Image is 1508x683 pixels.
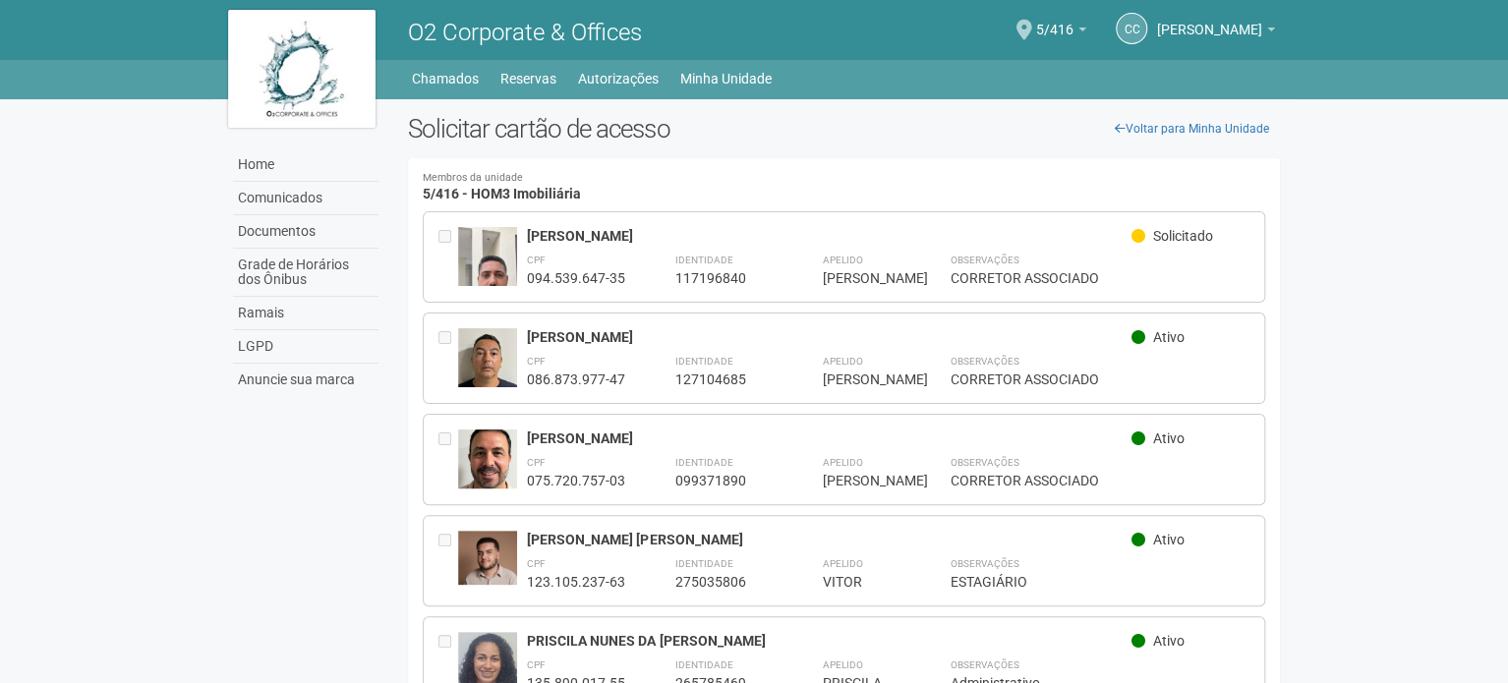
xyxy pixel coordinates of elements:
a: Documentos [233,215,378,249]
strong: Identidade [674,659,732,670]
a: Home [233,148,378,182]
div: CORRETOR ASSOCIADO [950,269,1249,287]
div: PRISCILA NUNES DA [PERSON_NAME] [527,632,1131,650]
a: Comunicados [233,182,378,215]
div: 086.873.977-47 [527,370,625,388]
div: Entre em contato com a Aministração para solicitar o cancelamento ou 2a via [438,531,458,591]
strong: Apelido [822,457,862,468]
div: 094.539.647-35 [527,269,625,287]
span: Ativo [1153,430,1185,446]
div: [PERSON_NAME] [PERSON_NAME] [527,531,1131,548]
img: user.jpg [458,429,517,508]
a: Autorizações [578,65,659,92]
strong: CPF [527,255,546,265]
img: user.jpg [458,531,517,584]
strong: CPF [527,659,546,670]
div: CORRETOR ASSOCIADO [950,370,1249,388]
strong: Identidade [674,457,732,468]
div: 123.105.237-63 [527,573,625,591]
a: Anuncie sua marca [233,364,378,396]
a: CC [1116,13,1147,44]
strong: Observações [950,356,1018,367]
div: [PERSON_NAME] [527,429,1131,447]
strong: Observações [950,457,1018,468]
img: user.jpg [458,227,517,332]
span: Ativo [1153,633,1185,649]
strong: Identidade [674,558,732,569]
span: O2 Corporate & Offices [408,19,642,46]
a: 5/416 [1036,25,1086,40]
strong: CPF [527,457,546,468]
div: 075.720.757-03 [527,472,625,489]
a: Ramais [233,297,378,330]
img: user.jpg [458,328,517,407]
div: Entre em contato com a Aministração para solicitar o cancelamento ou 2a via [438,227,458,287]
div: VITOR [822,573,900,591]
strong: Identidade [674,356,732,367]
div: 275035806 [674,573,773,591]
div: [PERSON_NAME] [527,328,1131,346]
small: Membros da unidade [423,173,1265,184]
strong: Observações [950,255,1018,265]
div: [PERSON_NAME] [822,472,900,489]
a: [PERSON_NAME] [1157,25,1275,40]
div: 117196840 [674,269,773,287]
span: 5/416 [1036,3,1073,37]
div: CORRETOR ASSOCIADO [950,472,1249,489]
strong: CPF [527,356,546,367]
img: logo.jpg [228,10,376,128]
div: Entre em contato com a Aministração para solicitar o cancelamento ou 2a via [438,328,458,388]
h2: Solicitar cartão de acesso [408,114,1280,143]
h4: 5/416 - HOM3 Imobiliária [423,173,1265,201]
strong: CPF [527,558,546,569]
strong: Apelido [822,356,862,367]
div: [PERSON_NAME] [527,227,1131,245]
span: Ativo [1153,329,1185,345]
a: Minha Unidade [680,65,772,92]
a: Voltar para Minha Unidade [1104,114,1280,143]
div: [PERSON_NAME] [822,370,900,388]
div: 099371890 [674,472,773,489]
strong: Apelido [822,255,862,265]
a: Chamados [412,65,479,92]
span: Caio Catarino [1157,3,1262,37]
span: Solicitado [1153,228,1213,244]
span: Ativo [1153,532,1185,547]
strong: Identidade [674,255,732,265]
div: ESTAGIÁRIO [950,573,1249,591]
div: 127104685 [674,370,773,388]
a: Grade de Horários dos Ônibus [233,249,378,297]
strong: Apelido [822,558,862,569]
a: LGPD [233,330,378,364]
div: Entre em contato com a Aministração para solicitar o cancelamento ou 2a via [438,429,458,489]
strong: Apelido [822,659,862,670]
a: Reservas [500,65,556,92]
strong: Observações [950,659,1018,670]
div: [PERSON_NAME] [822,269,900,287]
strong: Observações [950,558,1018,569]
